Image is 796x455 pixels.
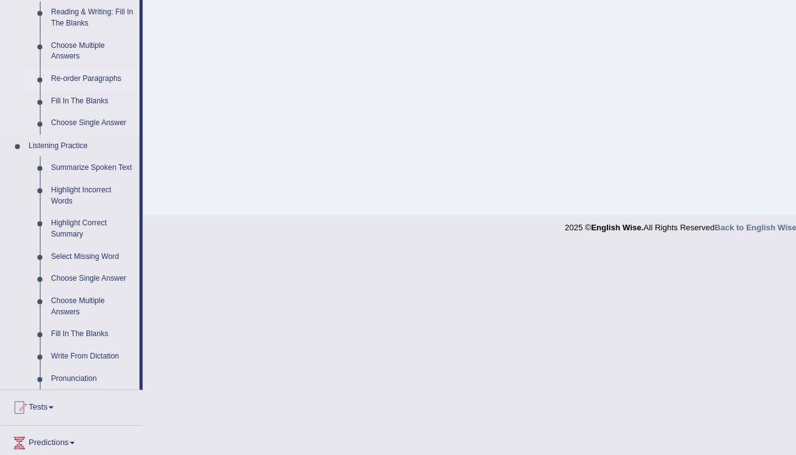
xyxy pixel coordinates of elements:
[45,90,139,113] a: Fill In The Blanks
[45,367,139,390] a: Pronunciation
[45,156,139,179] a: Summarize Spoken Text
[45,179,139,212] a: Highlight Incorrect Words
[564,215,796,233] div: 2025 © All Rights Reserved
[45,289,139,322] a: Choose Multiple Answers
[45,212,139,245] a: Highlight Correct Summary
[45,322,139,345] a: Fill In The Blanks
[45,245,139,268] a: Select Missing Word
[45,68,139,90] a: Re-order Paragraphs
[45,267,139,289] a: Choose Single Answer
[23,134,139,157] a: Listening Practice
[45,112,139,134] a: Choose Single Answer
[591,222,643,232] strong: English Wise.
[1,390,143,421] a: Tests
[714,222,796,232] a: Back to English Wise
[45,1,139,34] a: Reading & Writing: Fill In The Blanks
[45,345,139,367] a: Write From Dictation
[45,35,139,68] a: Choose Multiple Answers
